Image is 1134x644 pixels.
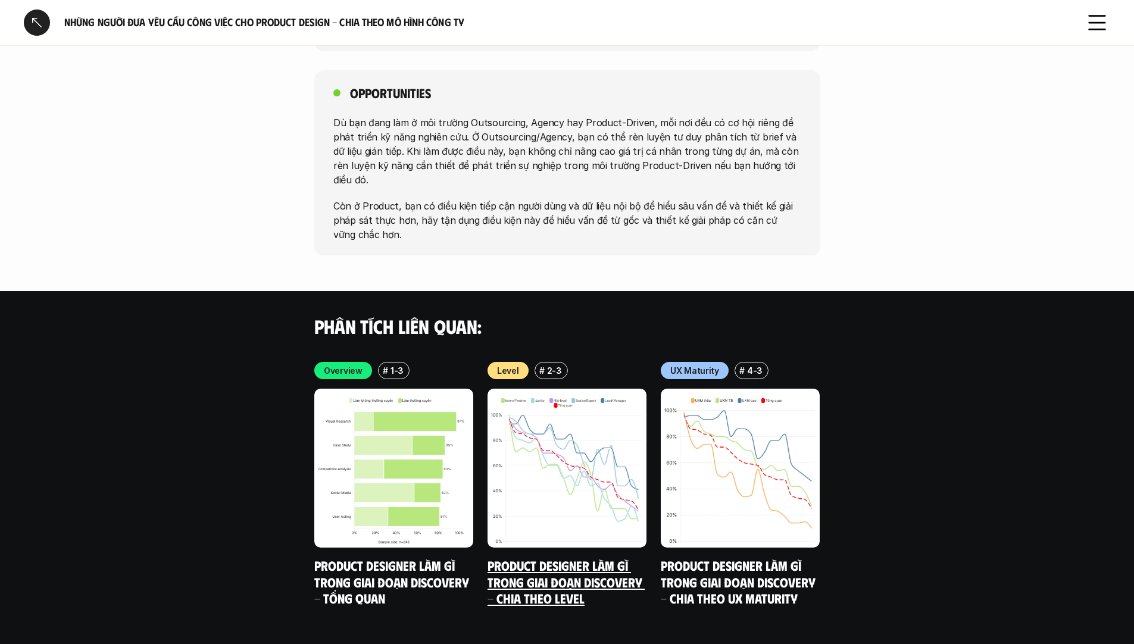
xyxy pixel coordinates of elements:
[382,366,388,375] h6: #
[547,364,562,377] p: 2-3
[324,364,363,377] p: Overview
[64,15,1070,29] h6: Những người đưa yêu cầu công việc cho Product Design - Chia theo mô hình công ty
[739,366,745,375] h6: #
[333,198,801,241] p: Còn ở Product, bạn có điều kiện tiếp cận người dùng và dữ liệu nội bộ để hiểu sâu vấn đề và thiết...
[539,366,544,375] h6: #
[670,364,719,377] p: UX Maturity
[333,115,801,186] p: Dù bạn đang làm ở môi trường Outsourcing, Agency hay Product-Driven, mỗi nơi đều có cơ hội riêng ...
[497,364,519,377] p: Level
[661,557,818,606] a: Product Designer làm gì trong giai đoạn Discovery - Chia theo UX Maturity
[314,557,471,606] a: Product Designer làm gì trong giai đoạn Discovery - Tổng quan
[350,85,431,101] h5: Opportunities
[488,557,645,606] a: Product Designer làm gì trong giai đoạn Discovery - Chia theo Level
[747,364,763,377] p: 4-3
[314,315,820,337] h4: Phân tích liên quan:
[390,364,403,377] p: 1-3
